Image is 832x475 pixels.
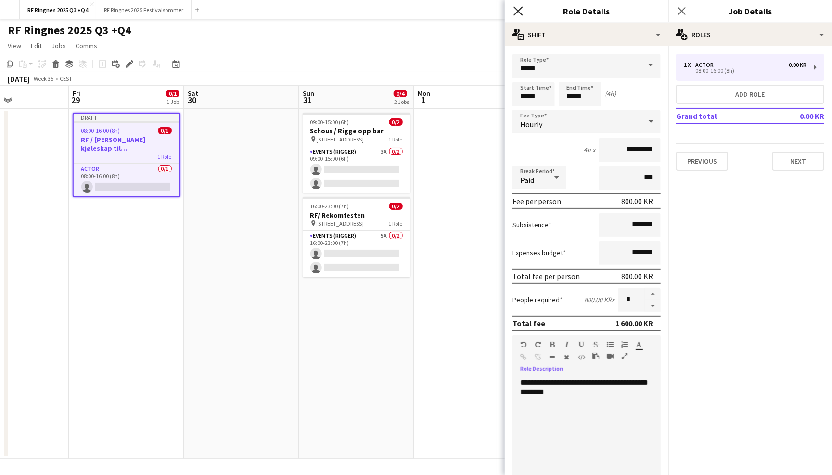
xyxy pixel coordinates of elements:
h3: Schous / Rigge opp bar [303,127,410,135]
button: Text Color [636,341,642,348]
div: Total fee per person [512,271,580,281]
button: Italic [563,341,570,348]
button: Increase [645,288,661,300]
button: Unordered List [607,341,614,348]
app-card-role: Events (Rigger)5A0/216:00-23:00 (7h) [303,231,410,277]
app-card-role: Events (Rigger)3A0/209:00-15:00 (6h) [303,146,410,193]
h3: Job Details [668,5,832,17]
span: Jobs [51,41,66,50]
h3: Role Details [505,5,668,17]
button: Next [772,152,824,171]
a: Comms [72,39,101,52]
span: 31 [301,94,314,105]
td: 0.00 KR [768,108,824,124]
div: 800.00 KR [621,271,653,281]
button: Previous [676,152,728,171]
span: [STREET_ADDRESS] [317,220,364,227]
a: View [4,39,25,52]
app-job-card: 09:00-15:00 (6h)0/2Schous / Rigge opp bar [STREET_ADDRESS]1 RoleEvents (Rigger)3A0/209:00-15:00 (6h) [303,113,410,193]
span: 16:00-23:00 (7h) [310,203,349,210]
span: Comms [76,41,97,50]
div: CEST [60,75,72,82]
div: 1 Job [166,98,179,105]
span: Edit [31,41,42,50]
button: Horizontal Line [549,353,556,361]
span: 0/1 [158,127,172,134]
span: View [8,41,21,50]
h3: RF / [PERSON_NAME] kjøleskap til [GEOGRAPHIC_DATA] [74,135,179,153]
td: Grand total [676,108,768,124]
div: 4h x [584,145,595,154]
span: Week 35 [32,75,56,82]
button: Ordered List [621,341,628,348]
span: Paid [520,175,534,185]
app-card-role: Actor0/108:00-16:00 (8h) [74,164,179,196]
span: 30 [186,94,198,105]
div: 800.00 KR [621,196,653,206]
button: Clear Formatting [563,353,570,361]
div: 08:00-16:00 (8h) [684,68,806,73]
button: Paste as plain text [592,352,599,360]
div: 0.00 KR [789,62,806,68]
button: HTML Code [578,353,585,361]
span: 29 [71,94,80,105]
div: [DATE] [8,74,30,84]
span: 0/2 [389,118,403,126]
button: Redo [535,341,541,348]
a: Edit [27,39,46,52]
div: 1 600.00 KR [615,319,653,328]
span: 1 Role [389,136,403,143]
h3: RF/ Rekomfesten [303,211,410,219]
button: Decrease [645,300,661,312]
button: Fullscreen [621,352,628,360]
span: 1 [416,94,430,105]
span: 0/1 [166,90,179,97]
button: Insert video [607,352,614,360]
button: RF Ringnes 2025 Festivalsommer [96,0,192,19]
app-job-card: 16:00-23:00 (7h)0/2RF/ Rekomfesten [STREET_ADDRESS]1 RoleEvents (Rigger)5A0/216:00-23:00 (7h) [303,197,410,277]
span: [STREET_ADDRESS] [317,136,364,143]
div: Total fee [512,319,545,328]
span: 1 Role [389,220,403,227]
button: Add role [676,85,824,104]
span: 09:00-15:00 (6h) [310,118,349,126]
div: Shift [505,23,668,46]
button: Bold [549,341,556,348]
button: RF Ringnes 2025 Q3 +Q4 [20,0,96,19]
span: Mon [418,89,430,98]
a: Jobs [48,39,70,52]
label: People required [512,295,563,304]
div: 2 Jobs [394,98,409,105]
h1: RF Ringnes 2025 Q3 +Q4 [8,23,131,38]
div: 800.00 KR x [584,295,614,304]
span: 1 Role [158,153,172,160]
span: Hourly [520,119,542,129]
div: 1 x [684,62,695,68]
span: 0/4 [394,90,407,97]
div: Fee per person [512,196,561,206]
div: (4h) [605,90,616,98]
span: Sat [188,89,198,98]
div: Roles [668,23,832,46]
button: Strikethrough [592,341,599,348]
span: Sun [303,89,314,98]
button: Undo [520,341,527,348]
label: Expenses budget [512,248,566,257]
label: Subsistence [512,220,551,229]
div: Actor [695,62,717,68]
button: Underline [578,341,585,348]
span: 0/2 [389,203,403,210]
span: 08:00-16:00 (8h) [81,127,120,134]
div: Draft [74,114,179,121]
app-job-card: Draft08:00-16:00 (8h)0/1RF / [PERSON_NAME] kjøleskap til [GEOGRAPHIC_DATA]1 RoleActor0/108:00-16:... [73,113,180,197]
span: Fri [73,89,80,98]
